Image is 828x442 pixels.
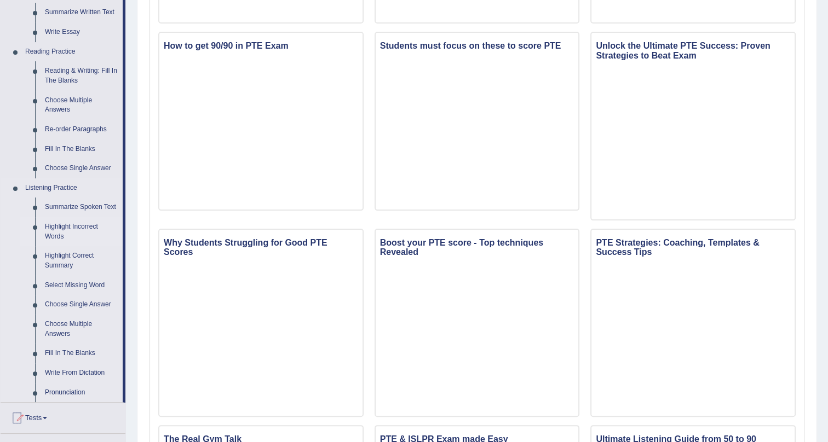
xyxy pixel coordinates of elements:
[40,217,123,246] a: Highlight Incorrect Words
[40,22,123,42] a: Write Essay
[376,38,579,54] h3: Students must focus on these to score PTE
[40,120,123,139] a: Re-order Paragraphs
[376,235,579,260] h3: Boost your PTE score - Top techniques Revealed
[40,315,123,344] a: Choose Multiple Answers
[20,42,123,62] a: Reading Practice
[591,38,795,63] h3: Unlock the Ultimate PTE Success: Proven Strategies to Beat Exam
[40,246,123,275] a: Highlight Correct Summary
[40,3,123,22] a: Summarize Written Text
[40,197,123,217] a: Summarize Spoken Text
[40,61,123,90] a: Reading & Writing: Fill In The Blanks
[1,403,125,430] a: Tests
[40,344,123,363] a: Fill In The Blanks
[591,235,795,260] h3: PTE Strategies: Coaching, Templates & Success Tips
[20,178,123,198] a: Listening Practice
[40,91,123,120] a: Choose Multiple Answers
[40,276,123,295] a: Select Missing Word
[40,363,123,383] a: Write From Dictation
[40,139,123,159] a: Fill In The Blanks
[40,295,123,315] a: Choose Single Answer
[40,383,123,403] a: Pronunciation
[40,159,123,178] a: Choose Single Answer
[159,38,363,54] h3: How to get 90/90 in PTE Exam
[159,235,363,260] h3: Why Students Struggling for Good PTE Scores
